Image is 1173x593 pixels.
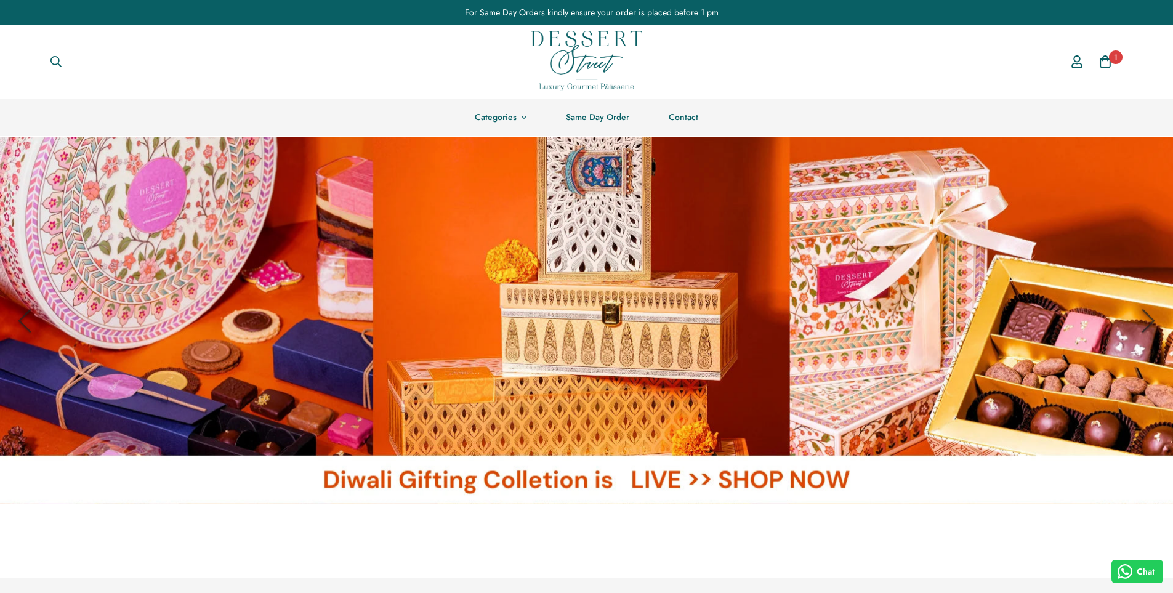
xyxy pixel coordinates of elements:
a: Dessert Street [531,25,642,99]
a: 1 [1091,47,1119,76]
a: Categories [455,99,546,136]
a: Account [1063,44,1091,79]
span: Chat [1137,565,1155,578]
span: 1 [1109,50,1123,64]
button: Search [40,48,72,75]
button: Chat [1111,560,1164,583]
button: Next [1124,296,1173,345]
img: Dessert Street [531,31,642,91]
a: Same Day Order [546,99,649,136]
a: Contact [649,99,718,136]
